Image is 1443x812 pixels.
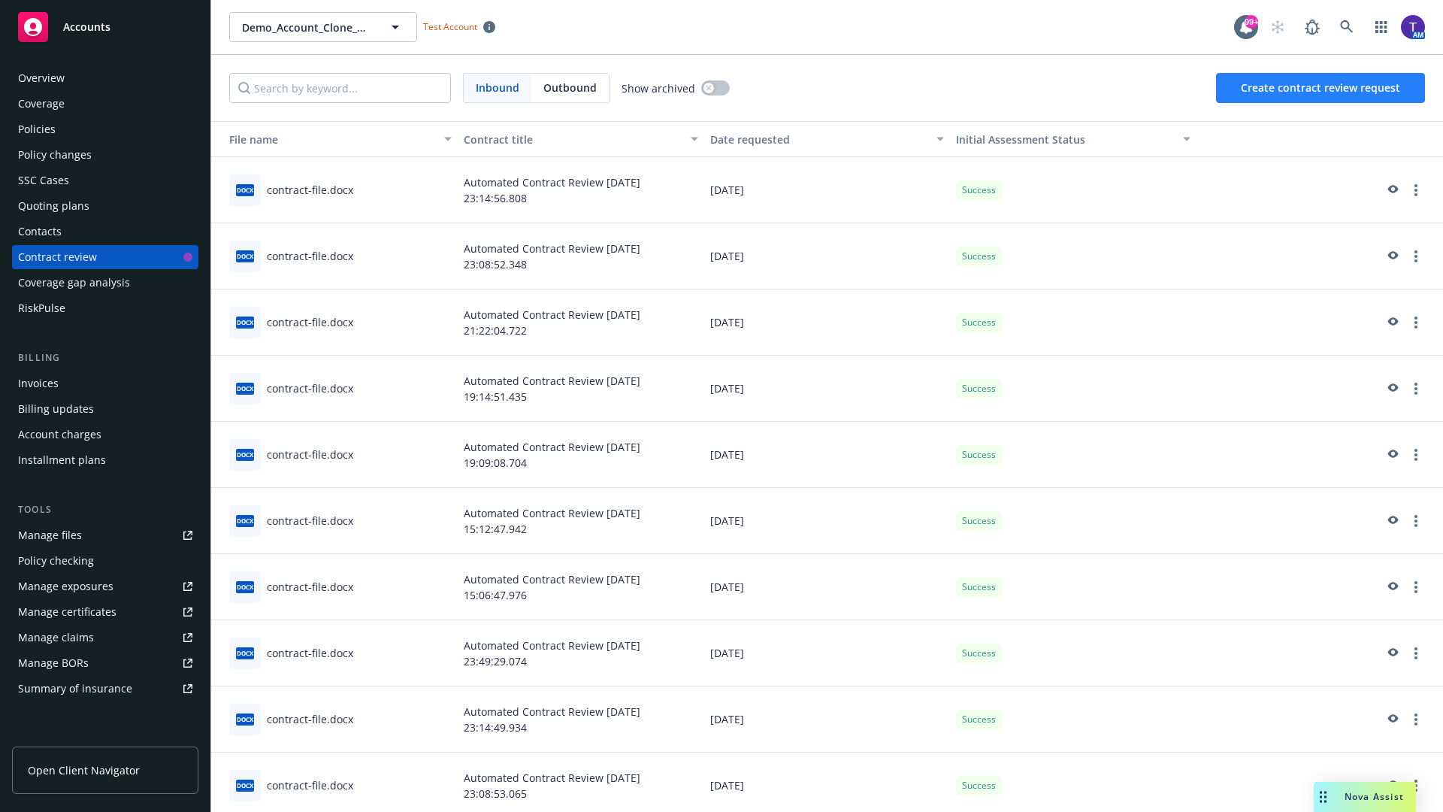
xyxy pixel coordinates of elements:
[704,620,951,686] div: [DATE]
[12,651,198,675] a: Manage BORs
[242,20,372,35] span: Demo_Account_Clone_QA_CR_Tests_Prospect
[1297,12,1327,42] a: Report a Bug
[962,713,996,726] span: Success
[458,620,704,686] div: Automated Contract Review [DATE] 23:49:29.074
[1383,512,1401,530] a: preview
[18,600,116,624] div: Manage certificates
[1407,512,1425,530] a: more
[12,117,198,141] a: Policies
[267,380,353,396] div: contract-file.docx
[236,184,254,195] span: docx
[12,574,198,598] a: Manage exposures
[267,248,353,264] div: contract-file.docx
[236,581,254,592] span: docx
[12,731,198,746] div: Analytics hub
[12,92,198,116] a: Coverage
[1407,446,1425,464] a: more
[476,80,519,95] span: Inbound
[704,554,951,620] div: [DATE]
[458,488,704,554] div: Automated Contract Review [DATE] 15:12:47.942
[458,289,704,356] div: Automated Contract Review [DATE] 21:22:04.722
[18,245,97,269] div: Contract review
[1407,777,1425,795] a: more
[1383,247,1401,265] a: preview
[962,316,996,329] span: Success
[12,523,198,547] a: Manage files
[12,397,198,421] a: Billing updates
[236,714,254,725] span: docx
[543,80,597,95] span: Outbound
[1383,181,1401,199] a: preview
[458,554,704,620] div: Automated Contract Review [DATE] 15:06:47.976
[962,580,996,594] span: Success
[18,66,65,90] div: Overview
[1245,15,1258,29] div: 99+
[12,143,198,167] a: Policy changes
[217,132,435,147] div: Toggle SortBy
[1407,644,1425,662] a: more
[12,423,198,447] a: Account charges
[12,168,198,192] a: SSC Cases
[267,314,353,330] div: contract-file.docx
[236,515,254,526] span: docx
[217,132,435,147] div: File name
[962,448,996,462] span: Success
[236,250,254,262] span: docx
[458,223,704,289] div: Automated Contract Review [DATE] 23:08:52.348
[1407,578,1425,596] a: more
[18,626,94,650] div: Manage claims
[704,686,951,753] div: [DATE]
[1366,12,1396,42] a: Switch app
[1383,710,1401,729] a: preview
[18,271,130,295] div: Coverage gap analysis
[710,132,928,147] div: Date requested
[1216,73,1425,103] button: Create contract review request
[18,448,106,472] div: Installment plans
[12,271,198,295] a: Coverage gap analysis
[267,777,353,793] div: contract-file.docx
[12,600,198,624] a: Manage certificates
[236,780,254,791] span: docx
[18,143,92,167] div: Policy changes
[267,579,353,595] div: contract-file.docx
[18,523,82,547] div: Manage files
[458,422,704,488] div: Automated Contract Review [DATE] 19:09:08.704
[458,157,704,223] div: Automated Contract Review [DATE] 23:14:56.808
[962,183,996,197] span: Success
[704,223,951,289] div: [DATE]
[12,677,198,701] a: Summary of insurance
[1314,782,1416,812] button: Nova Assist
[18,168,69,192] div: SSC Cases
[267,513,353,529] div: contract-file.docx
[18,117,56,141] div: Policies
[18,371,59,395] div: Invoices
[18,574,113,598] div: Manage exposures
[229,12,417,42] button: Demo_Account_Clone_QA_CR_Tests_Prospect
[12,66,198,90] a: Overview
[267,182,353,198] div: contract-file.docx
[18,296,65,320] div: RiskPulse
[12,448,198,472] a: Installment plans
[1383,777,1401,795] a: preview
[962,647,996,660] span: Success
[704,422,951,488] div: [DATE]
[12,245,198,269] a: Contract review
[1407,181,1425,199] a: more
[1407,380,1425,398] a: more
[12,6,198,48] a: Accounts
[18,92,65,116] div: Coverage
[12,371,198,395] a: Invoices
[28,762,140,778] span: Open Client Navigator
[1383,446,1401,464] a: preview
[962,250,996,263] span: Success
[236,383,254,394] span: docx
[1383,644,1401,662] a: preview
[704,488,951,554] div: [DATE]
[423,20,477,33] span: Test Account
[704,356,951,422] div: [DATE]
[236,449,254,460] span: docx
[1401,15,1425,39] img: photo
[267,447,353,462] div: contract-file.docx
[18,220,62,244] div: Contacts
